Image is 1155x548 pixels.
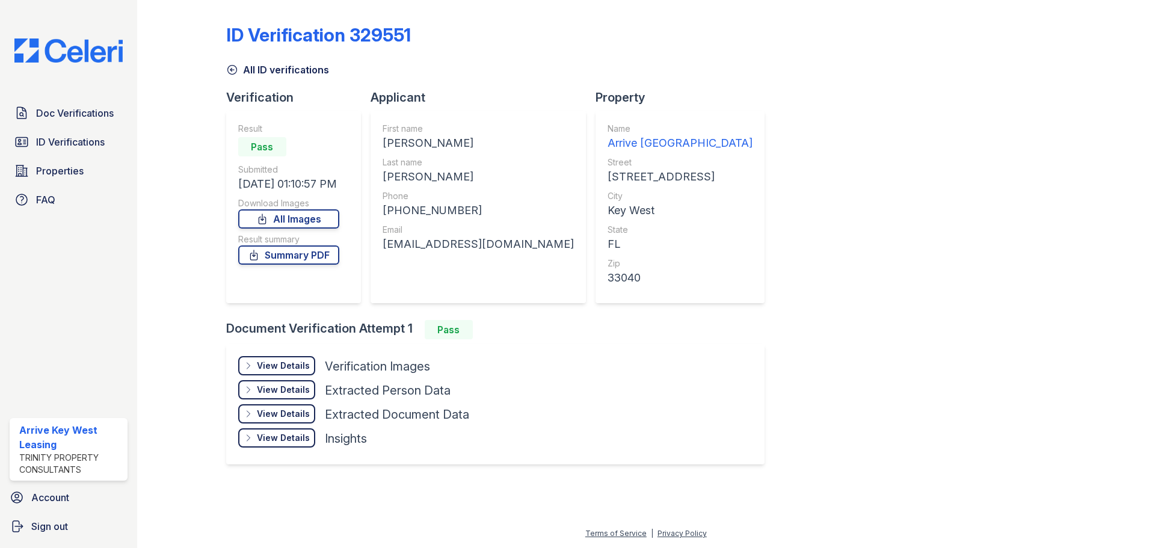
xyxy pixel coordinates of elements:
[608,257,753,269] div: Zip
[658,529,707,538] a: Privacy Policy
[325,406,469,423] div: Extracted Document Data
[5,514,132,538] a: Sign out
[325,382,451,399] div: Extracted Person Data
[257,384,310,396] div: View Details
[36,192,55,207] span: FAQ
[238,233,339,245] div: Result summary
[5,38,132,63] img: CE_Logo_Blue-a8612792a0a2168367f1c8372b55b34899dd931a85d93a1a3d3e32e68fde9ad4.png
[36,164,84,178] span: Properties
[1104,500,1143,536] iframe: chat widget
[31,490,69,505] span: Account
[36,135,105,149] span: ID Verifications
[226,320,774,339] div: Document Verification Attempt 1
[383,202,574,219] div: [PHONE_NUMBER]
[10,159,128,183] a: Properties
[325,430,367,447] div: Insights
[383,168,574,185] div: [PERSON_NAME]
[19,452,123,476] div: Trinity Property Consultants
[608,202,753,219] div: Key West
[608,168,753,185] div: [STREET_ADDRESS]
[383,224,574,236] div: Email
[19,423,123,452] div: Arrive Key West Leasing
[425,320,473,339] div: Pass
[608,123,753,152] a: Name Arrive [GEOGRAPHIC_DATA]
[238,197,339,209] div: Download Images
[10,101,128,125] a: Doc Verifications
[383,135,574,152] div: [PERSON_NAME]
[585,529,647,538] a: Terms of Service
[608,236,753,253] div: FL
[226,89,371,106] div: Verification
[383,190,574,202] div: Phone
[257,360,310,372] div: View Details
[10,188,128,212] a: FAQ
[5,485,132,510] a: Account
[383,156,574,168] div: Last name
[383,236,574,253] div: [EMAIL_ADDRESS][DOMAIN_NAME]
[238,245,339,265] a: Summary PDF
[608,135,753,152] div: Arrive [GEOGRAPHIC_DATA]
[257,432,310,444] div: View Details
[238,209,339,229] a: All Images
[608,269,753,286] div: 33040
[596,89,774,106] div: Property
[238,137,286,156] div: Pass
[238,123,339,135] div: Result
[226,24,411,46] div: ID Verification 329551
[238,176,339,192] div: [DATE] 01:10:57 PM
[36,106,114,120] span: Doc Verifications
[608,123,753,135] div: Name
[651,529,653,538] div: |
[226,63,329,77] a: All ID verifications
[31,519,68,534] span: Sign out
[257,408,310,420] div: View Details
[325,358,430,375] div: Verification Images
[608,156,753,168] div: Street
[371,89,596,106] div: Applicant
[383,123,574,135] div: First name
[238,164,339,176] div: Submitted
[608,224,753,236] div: State
[608,190,753,202] div: City
[10,130,128,154] a: ID Verifications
